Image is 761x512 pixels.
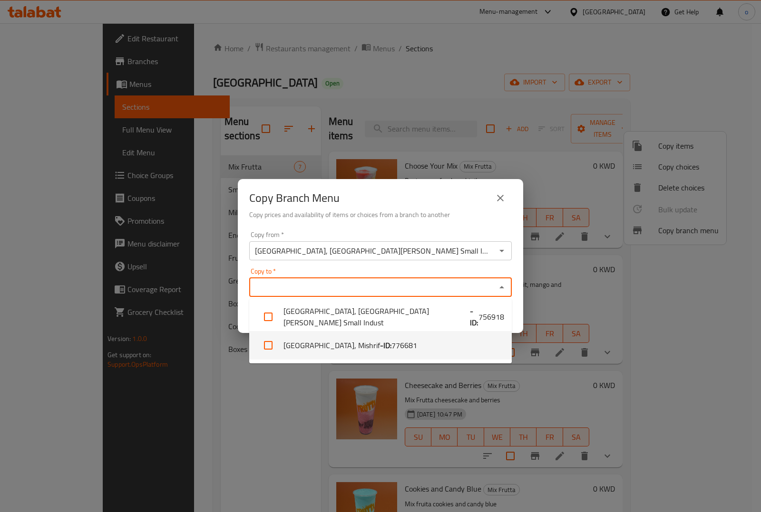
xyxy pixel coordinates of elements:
b: - ID: [470,305,478,328]
li: [GEOGRAPHIC_DATA], Mishrif [249,331,512,360]
span: 776681 [391,340,417,351]
li: [GEOGRAPHIC_DATA], [GEOGRAPHIC_DATA][PERSON_NAME] Small Indust [249,303,512,331]
button: close [489,187,512,209]
h2: Copy Branch Menu [249,190,340,206]
button: Open [495,244,508,257]
span: 756918 [478,311,504,322]
b: - ID: [380,340,391,351]
h6: Copy prices and availability of items or choices from a branch to another [249,209,512,220]
button: Close [495,281,508,294]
